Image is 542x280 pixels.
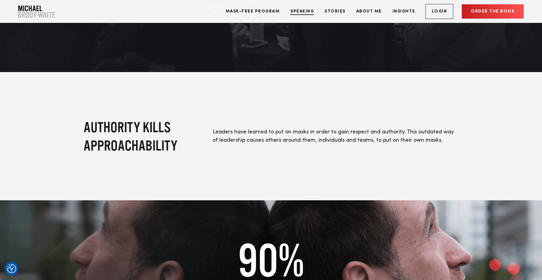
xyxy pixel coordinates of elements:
[7,264,16,273] button: Consent Preferences
[213,129,454,143] span: Leaders have learned to put on masks in order to gain respect and authority. This outdated way of...
[18,5,55,18] a: Company Logo Company Logo
[18,5,55,18] img: Company Logo
[425,4,454,19] a: Login
[7,264,16,273] img: Revisit consent button
[462,4,524,19] a: Order the book
[84,119,178,153] span: AUTHORITY KILLS APPROACHABILITY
